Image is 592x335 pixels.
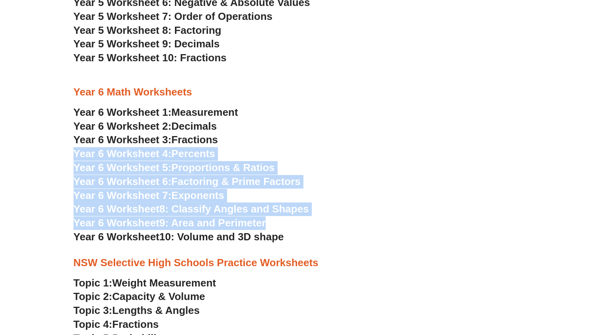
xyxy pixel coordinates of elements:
[74,304,200,316] a: Topic 3:Lengths & Angles
[74,304,113,316] span: Topic 3:
[74,24,221,36] a: Year 5 Worksheet 8: Factoring
[171,189,224,201] span: Exponents
[74,189,172,201] span: Year 6 Worksheet 7:
[74,203,309,215] a: Year 6 Worksheet8: Classify Angles and Shapes
[74,189,224,201] a: Year 6 Worksheet 7:Exponents
[74,256,519,270] h3: NSW Selective High Schools Practice Worksheets
[74,106,172,118] span: Year 6 Worksheet 1:
[171,148,215,160] span: Percents
[74,148,215,160] a: Year 6 Worksheet 4:Percents
[112,304,200,316] span: Lengths & Angles
[112,318,159,330] span: Fractions
[74,120,172,132] span: Year 6 Worksheet 2:
[74,217,159,229] span: Year 6 Worksheet
[74,231,159,243] span: Year 6 Worksheet
[74,10,273,22] a: Year 5 Worksheet 7: Order of Operations
[74,120,217,132] a: Year 6 Worksheet 2:Decimals
[74,148,172,160] span: Year 6 Worksheet 4:
[74,162,275,173] a: Year 6 Worksheet 5:Proportions & Ratios
[74,52,227,64] a: Year 5 Worksheet 10: Fractions
[112,290,205,302] span: Capacity & Volume
[74,162,172,173] span: Year 6 Worksheet 5:
[74,217,266,229] a: Year 6 Worksheet9: Area and Perimeter
[74,277,113,289] span: Topic 1:
[171,106,238,118] span: Measurement
[74,231,284,243] a: Year 6 Worksheet10: Volume and 3D shape
[74,175,301,187] a: Year 6 Worksheet 6:Factoring & Prime Factors
[171,175,301,187] span: Factoring & Prime Factors
[74,318,113,330] span: Topic 4:
[74,38,220,50] a: Year 5 Worksheet 9: Decimals
[171,162,275,173] span: Proportions & Ratios
[74,86,519,99] h3: Year 6 Math Worksheets
[74,318,159,330] a: Topic 4:Fractions
[74,134,218,146] a: Year 6 Worksheet 3:Fractions
[74,290,205,302] a: Topic 2:Capacity & Volume
[171,134,218,146] span: Fractions
[74,106,238,118] a: Year 6 Worksheet 1:Measurement
[74,134,172,146] span: Year 6 Worksheet 3:
[159,217,266,229] span: 9: Area and Perimeter
[74,277,216,289] a: Topic 1:Weight Measurement
[159,231,284,243] span: 10: Volume and 3D shape
[159,203,309,215] span: 8: Classify Angles and Shapes
[74,175,172,187] span: Year 6 Worksheet 6:
[74,290,113,302] span: Topic 2:
[460,245,592,335] iframe: Chat Widget
[171,120,217,132] span: Decimals
[74,203,159,215] span: Year 6 Worksheet
[112,277,216,289] span: Weight Measurement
